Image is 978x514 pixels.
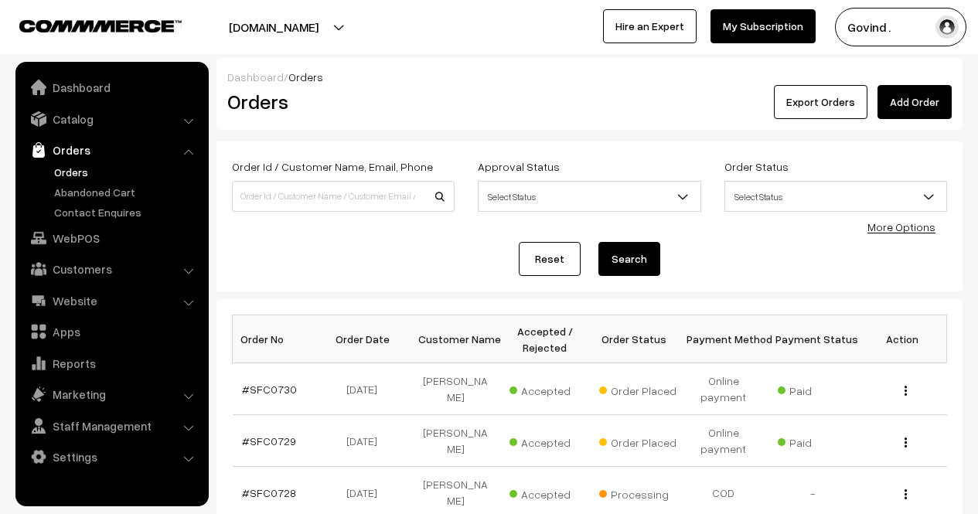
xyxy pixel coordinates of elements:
a: Hire an Expert [603,9,697,43]
a: Contact Enquires [50,204,203,220]
a: Website [19,287,203,315]
span: Orders [288,70,323,83]
span: Select Status [724,181,947,212]
span: Accepted [509,431,587,451]
a: #SFC0729 [242,434,296,448]
td: Online payment [679,415,768,467]
span: Order Placed [599,431,676,451]
img: Menu [905,437,907,448]
a: Settings [19,443,203,471]
a: Reports [19,349,203,377]
th: Payment Status [768,315,858,363]
a: Staff Management [19,412,203,440]
a: Reset [519,242,581,276]
a: #SFC0730 [242,383,297,396]
a: More Options [867,220,935,233]
button: Govind . [835,8,966,46]
a: Catalog [19,105,203,133]
h2: Orders [227,90,453,114]
button: Search [598,242,660,276]
a: My Subscription [710,9,816,43]
label: Order Status [724,158,789,175]
a: Add Order [877,85,952,119]
td: [PERSON_NAME] [411,415,501,467]
label: Approval Status [478,158,560,175]
span: Select Status [478,181,700,212]
span: Paid [778,431,855,451]
span: Accepted [509,482,587,502]
input: Order Id / Customer Name / Customer Email / Customer Phone [232,181,455,212]
a: Marketing [19,380,203,408]
a: COMMMERCE [19,15,155,34]
a: Abandoned Cart [50,184,203,200]
a: WebPOS [19,224,203,252]
span: Processing [599,482,676,502]
span: Select Status [725,183,946,210]
span: Paid [778,379,855,399]
span: Order Placed [599,379,676,399]
td: [PERSON_NAME] [411,363,501,415]
img: Menu [905,386,907,396]
td: Online payment [679,363,768,415]
a: #SFC0728 [242,486,296,499]
td: [DATE] [322,415,411,467]
a: Dashboard [227,70,284,83]
td: [DATE] [322,363,411,415]
button: Export Orders [774,85,867,119]
th: Customer Name [411,315,501,363]
a: Orders [50,164,203,180]
button: [DOMAIN_NAME] [175,8,373,46]
th: Accepted / Rejected [500,315,590,363]
th: Order Status [590,315,680,363]
label: Order Id / Customer Name, Email, Phone [232,158,433,175]
th: Action [857,315,947,363]
a: Orders [19,136,203,164]
a: Dashboard [19,73,203,101]
a: Apps [19,318,203,346]
div: / [227,69,952,85]
a: Customers [19,255,203,283]
th: Order Date [322,315,411,363]
span: Select Status [479,183,700,210]
th: Order No [233,315,322,363]
img: user [935,15,959,39]
span: Accepted [509,379,587,399]
img: Menu [905,489,907,499]
th: Payment Method [679,315,768,363]
img: COMMMERCE [19,20,182,32]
